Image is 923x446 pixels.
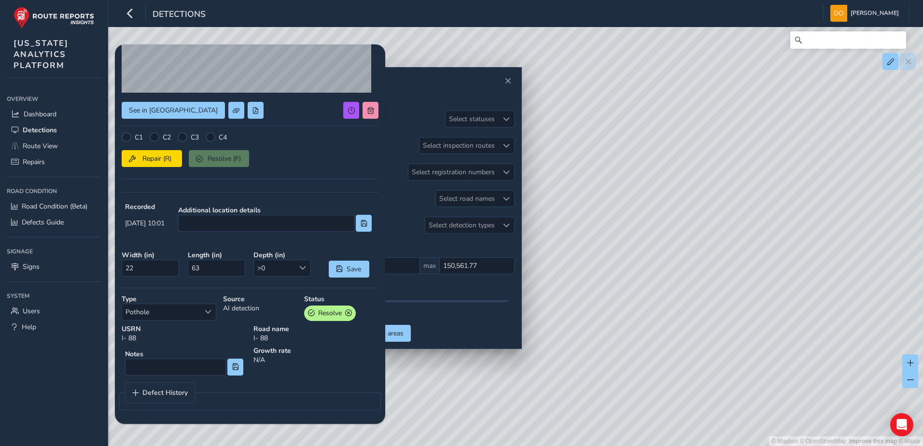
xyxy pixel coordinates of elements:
[122,324,247,334] strong: USRN
[135,133,143,142] label: C1
[122,304,200,320] span: Pothole
[7,303,101,319] a: Users
[436,191,498,207] div: Select road names
[22,202,87,211] span: Road Condition (Beta)
[125,349,243,359] strong: Notes
[254,260,294,276] span: >0
[425,217,498,233] div: Select detection types
[14,38,69,71] span: [US_STATE] ANALYTICS PLATFORM
[7,259,101,275] a: Signs
[219,133,227,142] label: C4
[125,202,165,211] strong: Recorded
[200,304,216,320] div: Select a type
[420,257,439,274] span: max
[253,346,378,355] strong: Growth rate
[420,138,498,153] div: Select inspection routes
[23,262,40,271] span: Signs
[22,218,64,227] span: Defects Guide
[446,111,498,127] div: Select statuses
[790,31,906,49] input: Search
[333,306,508,315] div: 0
[14,7,94,28] img: rr logo
[129,106,218,115] span: See in [GEOGRAPHIC_DATA]
[23,307,40,316] span: Users
[408,164,498,180] div: Select registration numbers
[830,5,902,22] button: [PERSON_NAME]
[23,157,45,167] span: Repairs
[830,5,847,22] img: diamond-layout
[125,219,165,228] span: [DATE] 10:01
[253,324,378,334] strong: Road name
[7,319,101,335] a: Help
[7,106,101,122] a: Dashboard
[890,413,913,436] div: Open Intercom Messenger
[7,198,101,214] a: Road Condition (Beta)
[326,88,515,104] h2: Filters
[501,74,515,88] button: Close
[22,322,36,332] span: Help
[7,244,101,259] div: Signage
[153,8,206,22] span: Detections
[7,184,101,198] div: Road Condition
[191,133,199,142] label: C3
[318,308,342,318] span: Resolve
[122,251,181,260] strong: Width ( in )
[7,154,101,170] a: Repairs
[24,110,56,119] span: Dashboard
[7,122,101,138] a: Detections
[122,102,225,119] button: See in Route View
[178,206,372,215] strong: Additional location details
[118,321,250,346] div: I- 88
[250,321,382,346] div: I- 88
[253,251,313,260] strong: Depth ( in )
[439,257,515,274] input: 0
[7,138,101,154] a: Route View
[7,289,101,303] div: System
[851,5,899,22] span: [PERSON_NAME]
[346,265,362,274] span: Save
[126,383,195,403] a: Defect History
[142,390,188,396] span: Defect History
[7,92,101,106] div: Overview
[122,294,216,304] strong: Type
[223,294,297,304] strong: Source
[220,291,301,324] div: AI detection
[139,154,175,163] span: Repair (R)
[122,150,182,167] button: Repair (R)
[7,214,101,230] a: Defects Guide
[188,251,247,260] strong: Length ( in )
[23,141,58,151] span: Route View
[250,343,382,382] div: N/A
[163,133,171,142] label: C2
[304,294,378,304] strong: Status
[23,125,57,135] span: Detections
[329,261,369,278] button: Save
